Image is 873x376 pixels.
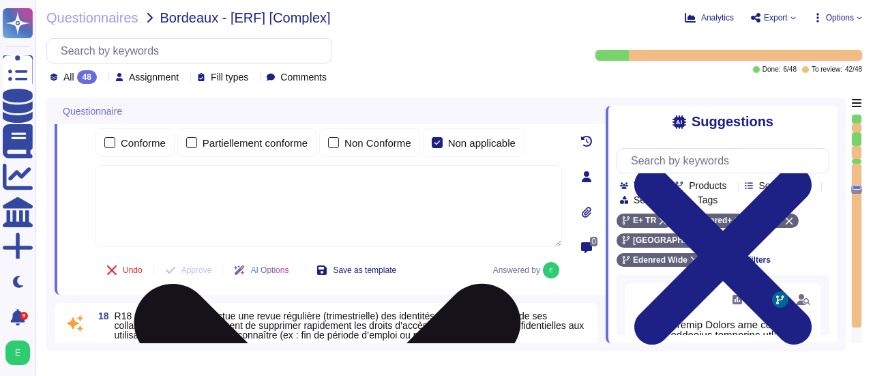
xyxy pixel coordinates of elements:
[3,338,40,368] button: user
[344,138,411,148] div: Non Conforme
[826,14,854,22] span: Options
[448,138,516,148] div: Non applicable
[203,138,308,148] div: Partiellement conforme
[845,66,862,73] span: 42 / 48
[685,12,734,23] button: Analytics
[280,72,327,82] span: Comments
[211,72,248,82] span: Fill types
[763,66,781,73] span: Done:
[20,312,28,320] div: 9
[63,106,122,116] span: Questionnaire
[160,11,331,25] span: Bordeaux - [ERF] [Complex]
[93,311,109,321] span: 18
[129,72,179,82] span: Assignment
[590,237,597,246] span: 0
[764,14,788,22] span: Export
[121,138,166,148] div: Conforme
[5,341,30,365] img: user
[624,149,829,173] input: Search by keywords
[54,39,331,63] input: Search by keywords
[46,11,138,25] span: Questionnaires
[77,70,97,84] div: 48
[783,66,796,73] span: 6 / 48
[543,262,559,278] img: user
[812,66,842,73] span: To review:
[63,72,74,82] span: All
[701,14,734,22] span: Analytics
